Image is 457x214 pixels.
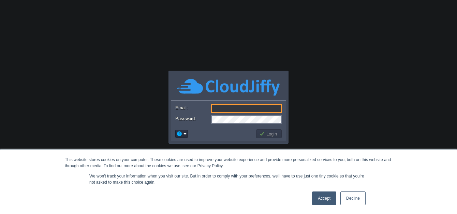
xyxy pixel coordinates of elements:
[259,131,279,137] button: Login
[175,104,210,111] label: Email:
[312,191,336,205] a: Accept
[175,115,210,122] label: Password:
[340,191,366,205] a: Decline
[65,157,392,169] div: This website stores cookies on your computer. These cookies are used to improve your website expe...
[177,78,280,97] img: CloudJiffy
[89,173,368,185] p: We won't track your information when you visit our site. But in order to comply with your prefere...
